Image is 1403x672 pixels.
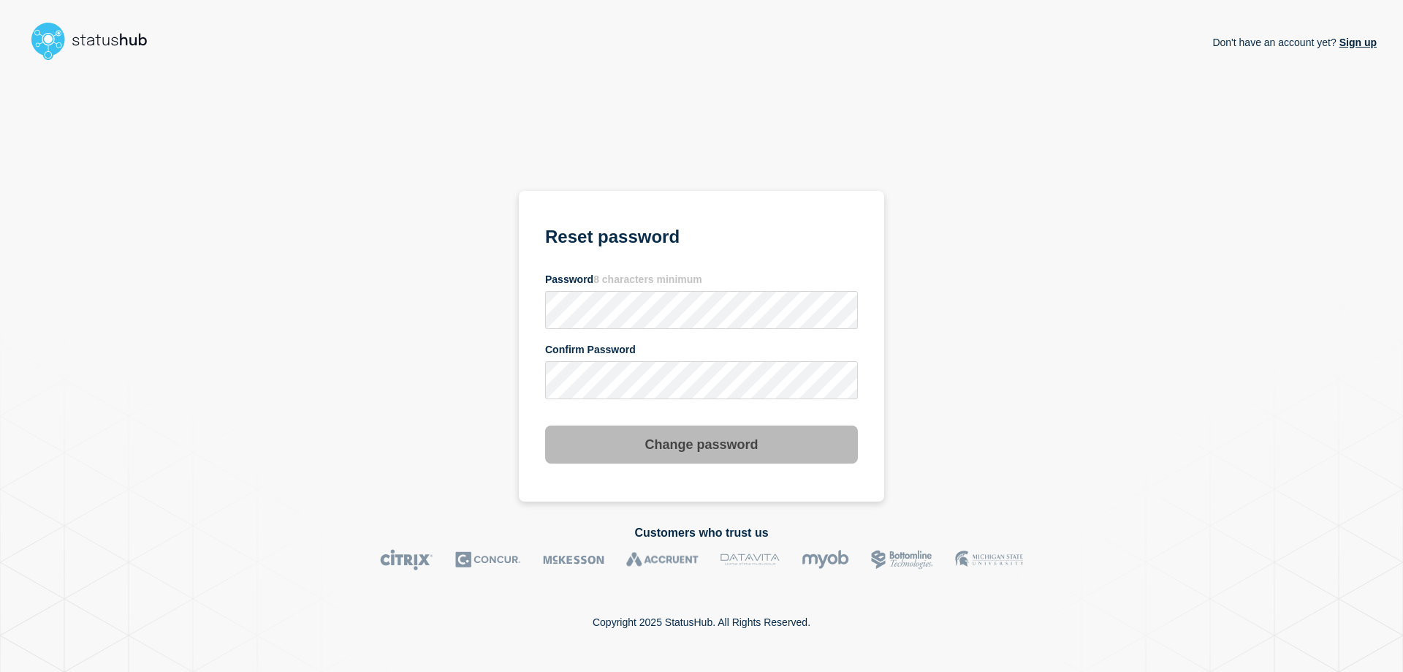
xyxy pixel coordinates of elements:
span: Password [545,273,702,285]
h1: Reset password [545,224,858,260]
img: Bottomline logo [871,549,933,570]
img: Accruent logo [626,549,699,570]
h2: Customers who trust us [26,526,1377,540]
a: Sign up [1337,37,1377,48]
span: 8 characters minimum [593,273,702,285]
img: McKesson logo [543,549,604,570]
img: DataVita logo [720,549,780,570]
span: Confirm Password [545,344,636,355]
p: Don't have an account yet? [1212,25,1377,60]
img: Citrix logo [380,549,433,570]
img: Concur logo [455,549,521,570]
input: password input 8 characters minimum [545,291,858,329]
img: StatusHub logo [26,18,165,64]
img: MSU logo [955,549,1023,570]
button: Change password [545,426,858,464]
input: confirm password input [545,361,858,399]
p: Copyright 2025 StatusHub. All Rights Reserved. [593,616,810,628]
img: myob logo [802,549,849,570]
